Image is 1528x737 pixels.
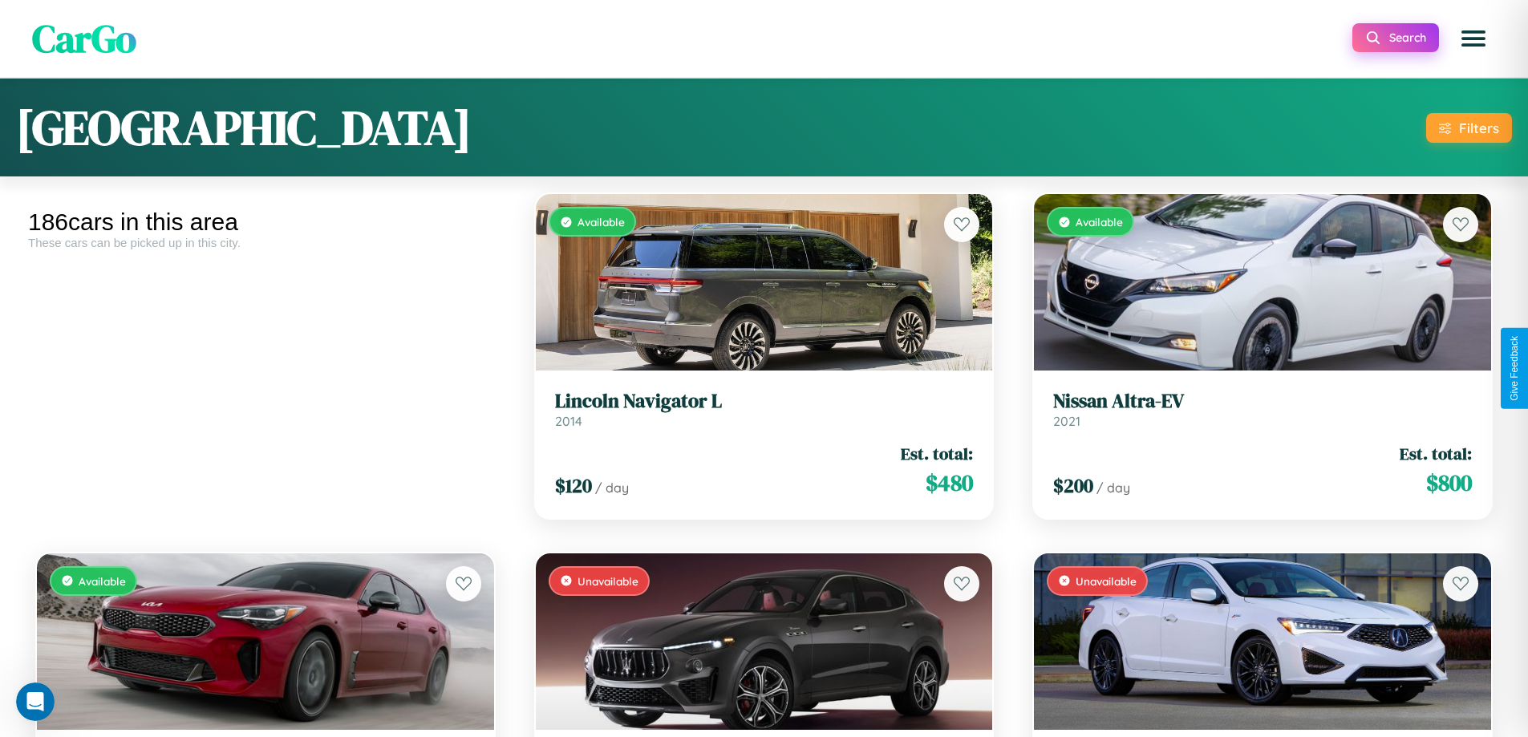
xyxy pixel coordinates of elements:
span: Est. total: [1400,442,1472,465]
span: 2014 [555,413,582,429]
div: These cars can be picked up in this city. [28,236,503,249]
span: $ 120 [555,472,592,499]
button: Open menu [1451,16,1496,61]
span: $ 200 [1053,472,1093,499]
span: $ 800 [1426,467,1472,499]
span: CarGo [32,12,136,65]
span: / day [595,480,629,496]
iframe: Intercom live chat [16,682,55,721]
div: Give Feedback [1509,336,1520,401]
div: 186 cars in this area [28,209,503,236]
span: $ 480 [926,467,973,499]
h3: Nissan Altra-EV [1053,390,1472,413]
div: Filters [1459,119,1499,136]
span: Available [79,574,126,588]
span: Search [1389,30,1426,45]
span: / day [1096,480,1130,496]
span: Est. total: [901,442,973,465]
span: Unavailable [578,574,638,588]
h1: [GEOGRAPHIC_DATA] [16,95,472,160]
a: Nissan Altra-EV2021 [1053,390,1472,429]
span: Available [578,215,625,229]
a: Lincoln Navigator L2014 [555,390,974,429]
h3: Lincoln Navigator L [555,390,974,413]
span: 2021 [1053,413,1080,429]
button: Search [1352,23,1439,52]
button: Filters [1426,113,1512,143]
span: Unavailable [1076,574,1137,588]
span: Available [1076,215,1123,229]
